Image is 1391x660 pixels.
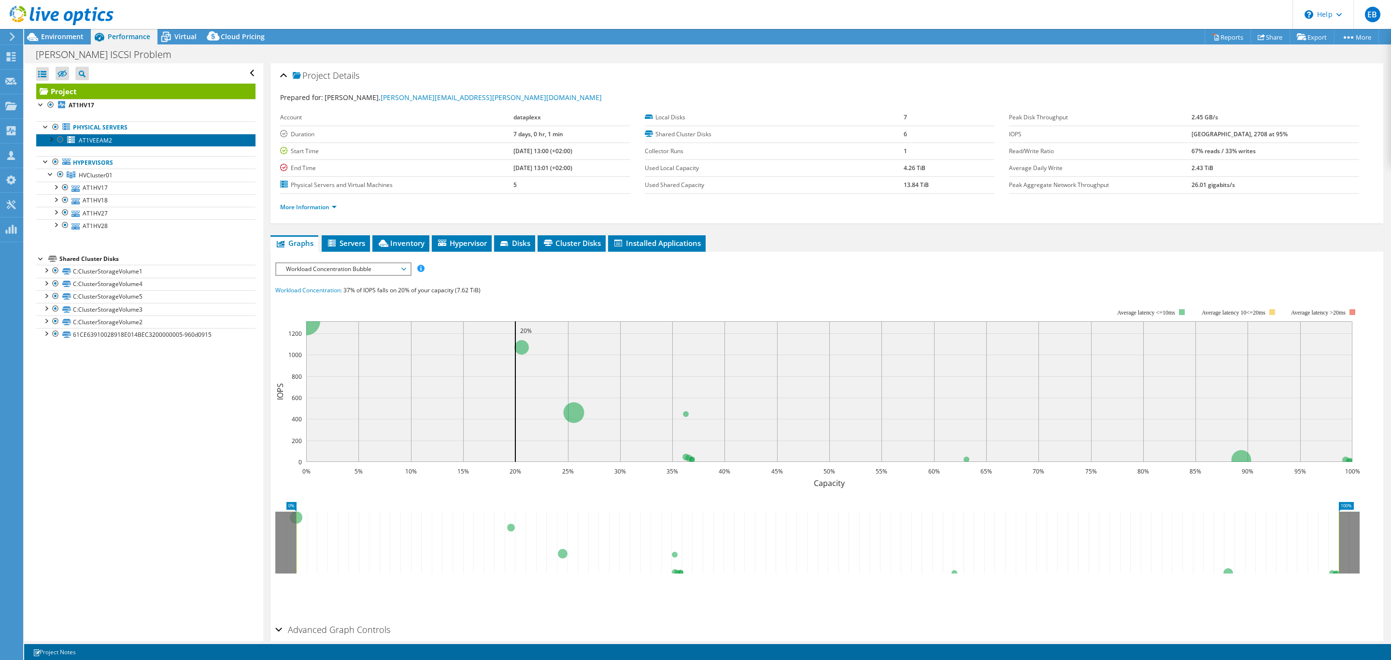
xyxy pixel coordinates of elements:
[292,437,302,445] text: 200
[292,373,302,381] text: 800
[31,49,186,60] h1: [PERSON_NAME] ISCSI Problem
[36,207,255,219] a: AT1HV27
[280,146,513,156] label: Start Time
[36,316,255,328] a: C:ClusterStorageVolume2
[1192,130,1288,138] b: [GEOGRAPHIC_DATA], 2708 at 95%
[542,238,601,248] span: Cluster Disks
[1009,146,1192,156] label: Read/Write Ratio
[823,467,835,475] text: 50%
[69,101,94,109] b: AT1HV17
[36,99,255,112] a: AT1HV17
[1250,29,1290,44] a: Share
[1202,309,1265,316] tspan: Average latency 10<=20ms
[280,180,513,190] label: Physical Servers and Virtual Machines
[288,351,302,359] text: 1000
[1291,309,1346,316] text: Average latency >20ms
[36,328,255,341] a: 61CE63910028918E014BEC3200000005-960d0915
[520,327,532,335] text: 20%
[645,163,904,173] label: Used Local Capacity
[437,238,487,248] span: Hypervisor
[302,467,311,475] text: 0%
[928,467,940,475] text: 60%
[904,147,907,155] b: 1
[513,147,572,155] b: [DATE] 13:00 (+02:00)
[36,134,255,146] a: AT1VEEAM2
[719,467,730,475] text: 40%
[59,253,255,265] div: Shared Cluster Disks
[281,263,405,275] span: Workload Concentration Bubble
[904,130,907,138] b: 6
[1117,309,1175,316] tspan: Average latency <=10ms
[280,203,337,211] a: More Information
[381,93,602,102] a: [PERSON_NAME][EMAIL_ADDRESS][PERSON_NAME][DOMAIN_NAME]
[814,478,845,488] text: Capacity
[36,121,255,134] a: Physical Servers
[1085,467,1097,475] text: 75%
[41,32,84,41] span: Environment
[36,290,255,303] a: C:ClusterStorageVolume5
[614,467,626,475] text: 30%
[1033,467,1044,475] text: 70%
[343,286,481,294] span: 37% of IOPS falls on 20% of your capacity (7.62 TiB)
[36,219,255,232] a: AT1HV28
[1242,467,1253,475] text: 90%
[645,113,904,122] label: Local Disks
[613,238,701,248] span: Installed Applications
[645,180,904,190] label: Used Shared Capacity
[1334,29,1379,44] a: More
[562,467,574,475] text: 25%
[1192,113,1218,121] b: 2.45 GB/s
[36,84,255,99] a: Project
[36,169,255,181] a: HVCluster01
[1290,29,1334,44] a: Export
[1294,467,1306,475] text: 95%
[280,129,513,139] label: Duration
[1305,10,1313,19] svg: \n
[1009,129,1192,139] label: IOPS
[513,113,541,121] b: dataplexx
[1190,467,1201,475] text: 85%
[1205,29,1251,44] a: Reports
[904,164,925,172] b: 4.26 TiB
[333,70,359,81] span: Details
[325,93,602,102] span: [PERSON_NAME],
[36,182,255,194] a: AT1HV17
[355,467,363,475] text: 5%
[275,620,390,639] h2: Advanced Graph Controls
[1009,180,1192,190] label: Peak Aggregate Network Throughput
[904,113,907,121] b: 7
[108,32,150,41] span: Performance
[36,278,255,290] a: C:ClusterStorageVolume4
[513,164,572,172] b: [DATE] 13:01 (+02:00)
[36,156,255,169] a: Hypervisors
[1192,181,1235,189] b: 26.01 gigabits/s
[36,194,255,207] a: AT1HV18
[1009,113,1192,122] label: Peak Disk Throughput
[292,415,302,423] text: 400
[174,32,197,41] span: Virtual
[457,467,469,475] text: 15%
[980,467,992,475] text: 65%
[36,303,255,316] a: C:ClusterStorageVolume3
[1137,467,1149,475] text: 80%
[36,265,255,277] a: C:ClusterStorageVolume1
[326,238,365,248] span: Servers
[904,181,929,189] b: 13.84 TiB
[1345,467,1360,475] text: 100%
[275,286,342,294] span: Workload Concentration:
[79,136,112,144] span: AT1VEEAM2
[1192,147,1256,155] b: 67% reads / 33% writes
[26,646,83,658] a: Project Notes
[79,171,113,179] span: HVCluster01
[667,467,678,475] text: 35%
[221,32,265,41] span: Cloud Pricing
[510,467,521,475] text: 20%
[280,93,323,102] label: Prepared for:
[288,330,302,338] text: 1200
[405,467,417,475] text: 10%
[1009,163,1192,173] label: Average Daily Write
[298,458,302,466] text: 0
[1365,7,1380,22] span: EB
[645,129,904,139] label: Shared Cluster Disks
[1192,164,1213,172] b: 2.43 TiB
